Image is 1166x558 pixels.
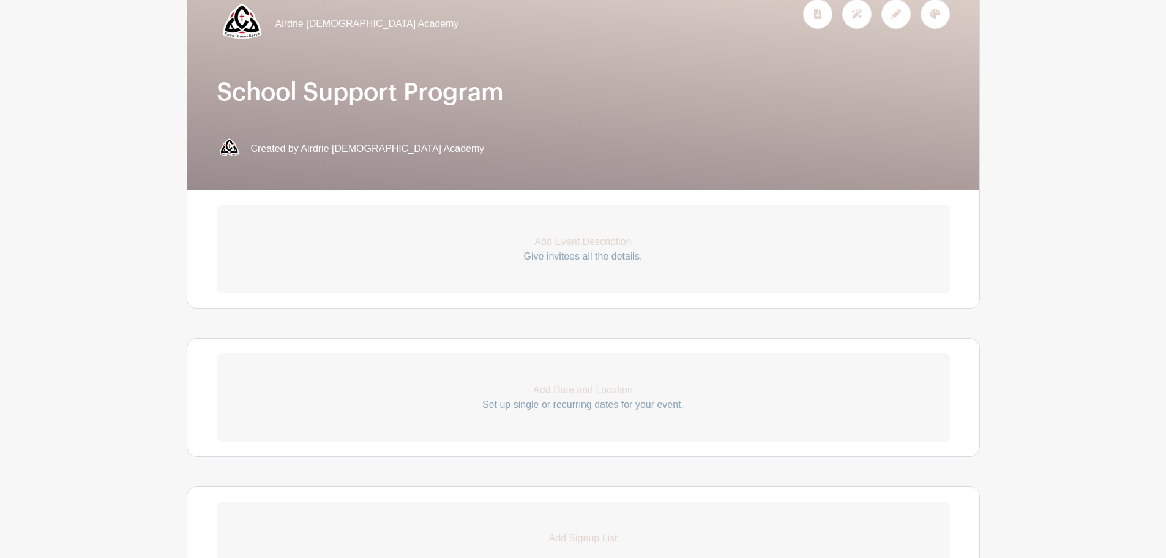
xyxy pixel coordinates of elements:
[217,398,950,412] p: Set up single or recurring dates for your event.
[251,141,485,156] span: Created by Airdrie [DEMOGRAPHIC_DATA] Academy
[217,353,950,442] a: Add Date and Location Set up single or recurring dates for your event.
[275,17,459,31] span: Airdrie [DEMOGRAPHIC_DATA] Academy
[217,78,950,107] h1: School Support Program
[217,235,950,249] p: Add Event Description
[217,205,950,293] a: Add Event Description Give invitees all the details.
[217,249,950,264] p: Give invitees all the details.
[217,137,241,161] img: aca-320x320.png
[217,383,950,398] p: Add Date and Location
[217,531,950,546] p: Add Signup List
